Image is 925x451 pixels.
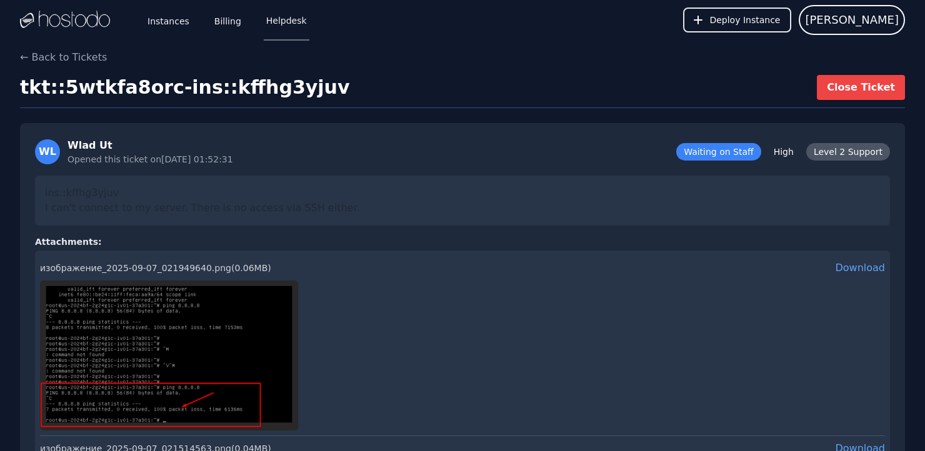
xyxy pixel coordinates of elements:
div: ins::kffhg3yjuv I can't connect to my server. There is no access via SSH either. [35,176,890,225]
span: [PERSON_NAME] [805,11,899,29]
img: Logo [20,11,110,29]
h4: Attachments: [35,235,890,248]
button: Deploy Instance [683,7,791,32]
button: Close Ticket [817,75,905,100]
div: Wlad Ut [67,138,233,153]
span: High [766,143,801,161]
span: Deploy Instance [709,14,780,26]
h1: tkt::5wtkfa8orc - ins::kffhg3yjuv [20,76,350,99]
button: User menu [799,5,905,35]
a: Download [835,260,885,275]
img: изображение_2025-09-07_021949640.png [40,280,298,430]
div: изображение_2025-09-07_021949640.png ( 0.06 MB) [40,262,271,274]
div: WL [35,139,60,164]
span: Waiting on Staff [676,143,761,161]
button: ← Back to Tickets [20,50,107,65]
span: Level 2 Support [806,143,890,161]
div: Opened this ticket on [DATE] 01:52:31 [67,153,233,166]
